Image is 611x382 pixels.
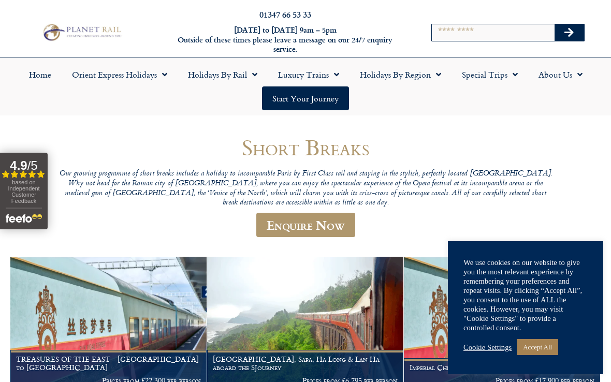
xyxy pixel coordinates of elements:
[555,24,585,41] button: Search
[463,343,512,352] a: Cookie Settings
[178,63,268,86] a: Holidays by Rail
[528,63,593,86] a: About Us
[256,213,355,237] a: Enquire Now
[463,258,588,332] div: We use cookies on our website to give you the most relevant experience by remembering your prefer...
[57,169,554,208] p: Our growing programme of short breaks includes a holiday to incomparable Paris by First Class rai...
[62,63,178,86] a: Orient Express Holidays
[452,63,528,86] a: Special Trips
[350,63,452,86] a: Holidays by Region
[19,63,62,86] a: Home
[57,135,554,159] h1: Short Breaks
[268,63,350,86] a: Luxury Trains
[410,363,594,372] h1: Imperial China - Xi’an to [GEOGRAPHIC_DATA]
[517,339,558,355] a: Accept All
[40,22,123,42] img: Planet Rail Train Holidays Logo
[5,63,606,110] nav: Menu
[166,25,405,54] h6: [DATE] to [DATE] 9am – 5pm Outside of these times please leave a message on our 24/7 enquiry serv...
[262,86,349,110] a: Start your Journey
[259,8,311,20] a: 01347 66 53 33
[16,355,201,372] h1: TREASURES OF THE EAST - [GEOGRAPHIC_DATA] to [GEOGRAPHIC_DATA]
[213,355,398,372] h1: [GEOGRAPHIC_DATA], Sapa, Ha Long & Lan Ha aboard the SJourney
